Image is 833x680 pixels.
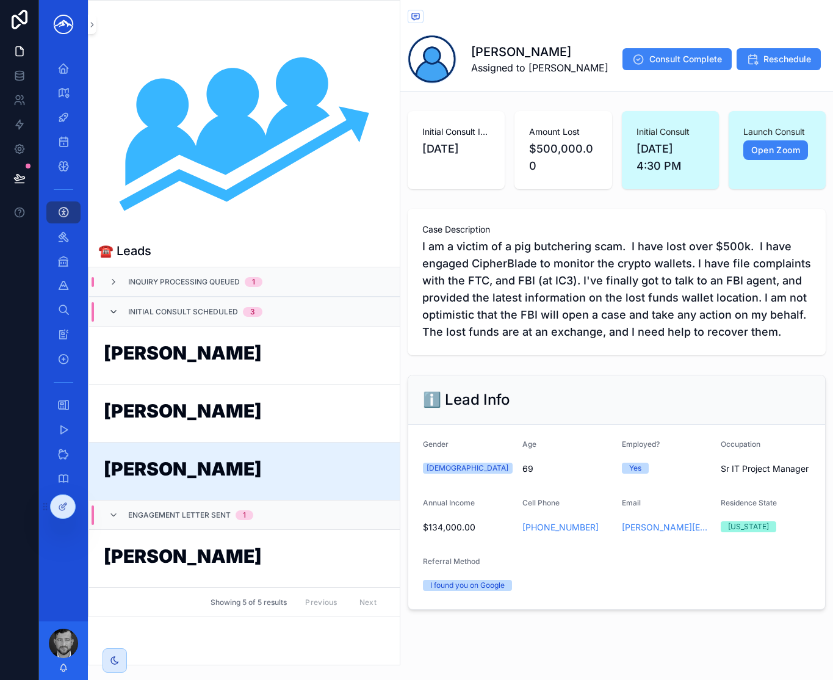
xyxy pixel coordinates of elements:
[522,498,560,507] span: Cell Phone
[423,498,475,507] span: Annual Income
[728,521,769,532] div: [US_STATE]
[721,463,810,475] span: Sr IT Project Manager
[423,521,513,534] span: $134,000.00
[522,521,599,534] a: [PHONE_NUMBER]
[89,384,400,442] a: [PERSON_NAME]
[422,223,811,236] span: Case Description
[629,463,641,474] div: Yes
[737,48,821,70] button: Reschedule
[128,307,238,317] span: Initial Consult Scheduled
[89,529,400,587] a: [PERSON_NAME]
[622,521,712,534] a: [PERSON_NAME][EMAIL_ADDRESS][PERSON_NAME][DOMAIN_NAME]
[763,53,811,65] span: Reschedule
[522,463,612,475] span: 69
[622,439,660,449] span: Employed?
[423,557,480,566] span: Referral Method
[743,140,808,160] a: Open Zoom
[422,140,490,157] span: [DATE]
[427,463,508,474] div: [DEMOGRAPHIC_DATA]
[89,326,400,384] a: [PERSON_NAME]
[721,498,777,507] span: Residence State
[49,15,78,34] img: App logo
[471,60,608,75] span: Assigned to [PERSON_NAME]
[104,460,385,483] h1: [PERSON_NAME]
[39,49,88,530] div: scrollable content
[522,439,536,449] span: Age
[422,126,490,138] span: Initial Consult Invite Sent
[104,344,385,367] h1: [PERSON_NAME]
[622,48,732,70] button: Consult Complete
[529,140,597,175] span: $500,000.00
[649,53,722,65] span: Consult Complete
[622,498,641,507] span: Email
[98,242,151,259] h1: ☎️ Leads
[423,439,449,449] span: Gender
[423,390,510,410] h2: ℹ️ Lead Info
[243,510,246,520] div: 1
[211,598,287,607] span: Showing 5 of 5 results
[471,43,608,60] h1: [PERSON_NAME]
[104,402,385,425] h1: [PERSON_NAME]
[529,126,597,138] span: Amount Lost
[636,126,704,138] span: Initial Consult
[250,307,255,317] div: 3
[636,140,704,175] span: [DATE] 4:30 PM
[430,580,505,591] div: I found you on Google
[89,442,400,500] a: [PERSON_NAME]
[252,277,255,287] div: 1
[128,277,240,287] span: Inquiry Processing Queued
[104,547,385,570] h1: [PERSON_NAME]
[422,238,811,341] span: I am a victim of a pig butchering scam. I have lost over $500k. I have engaged CipherBlade to mon...
[128,510,231,520] span: Engagement Letter Sent
[743,126,811,138] span: Launch Consult
[721,439,760,449] span: Occupation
